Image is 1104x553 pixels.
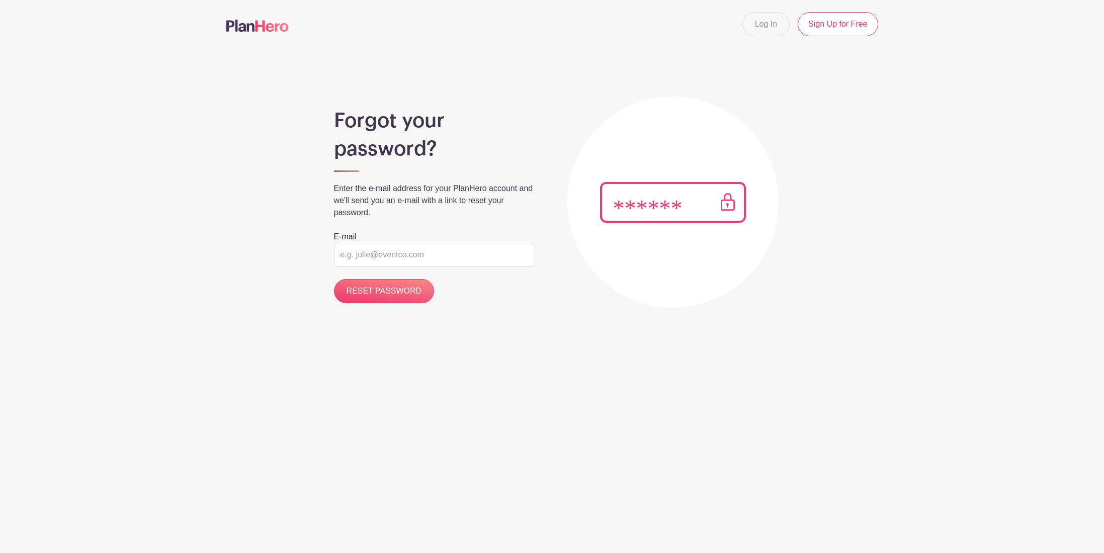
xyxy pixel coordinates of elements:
[334,231,357,243] label: E-mail
[334,109,535,133] h1: Forgot your
[334,279,435,303] input: RESET PASSWORD
[226,20,289,32] img: logo-507f7623f17ff9eddc593b1ce0a138ce2505c220e1c5a4e2b4648c50719b7d32.svg
[742,12,790,36] a: Log In
[334,243,535,267] input: e.g. julie@eventco.com
[334,137,535,161] h1: password?
[600,182,746,223] img: Pass
[798,12,878,36] a: Sign Up for Free
[334,182,535,219] p: Enter the e-mail address for your PlanHero account and we'll send you an e-mail with a link to re...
